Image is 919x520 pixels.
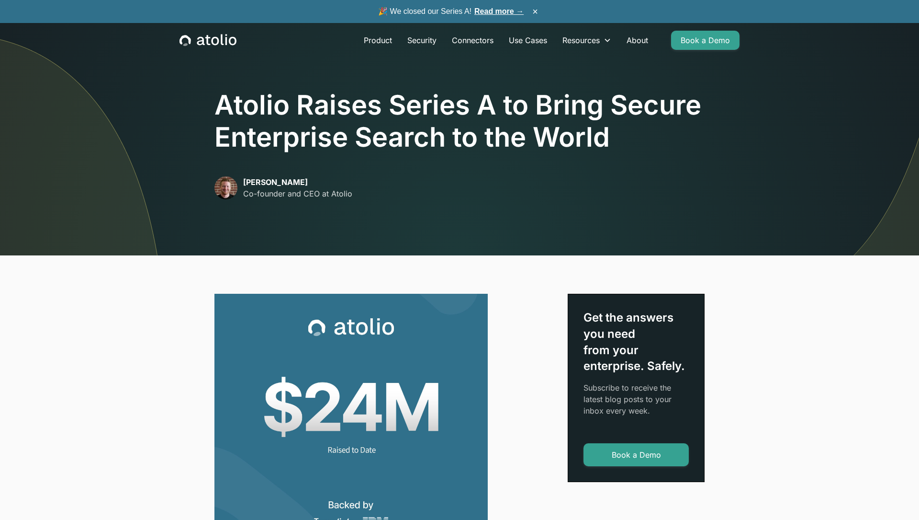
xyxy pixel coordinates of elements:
button: × [529,6,541,17]
a: Read more → [474,7,524,15]
div: Resources [555,31,619,50]
a: Security [400,31,444,50]
p: Subscribe to receive the latest blog posts to your inbox every week. [583,382,689,416]
a: Connectors [444,31,501,50]
h1: Atolio Raises Series A to Bring Secure Enterprise Search to the World [214,89,705,153]
p: [PERSON_NAME] [243,176,352,188]
a: Book a Demo [583,443,689,466]
a: home [179,34,236,46]
a: Book a Demo [671,31,740,50]
div: Resources [562,35,600,46]
p: Co-founder and CEO at Atolio [243,188,352,199]
a: Use Cases [501,31,555,50]
a: About [619,31,656,50]
a: Product [356,31,400,50]
span: 🎉 We closed our Series A! [378,6,524,17]
div: Get the answers you need from your enterprise. Safely. [583,310,689,374]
